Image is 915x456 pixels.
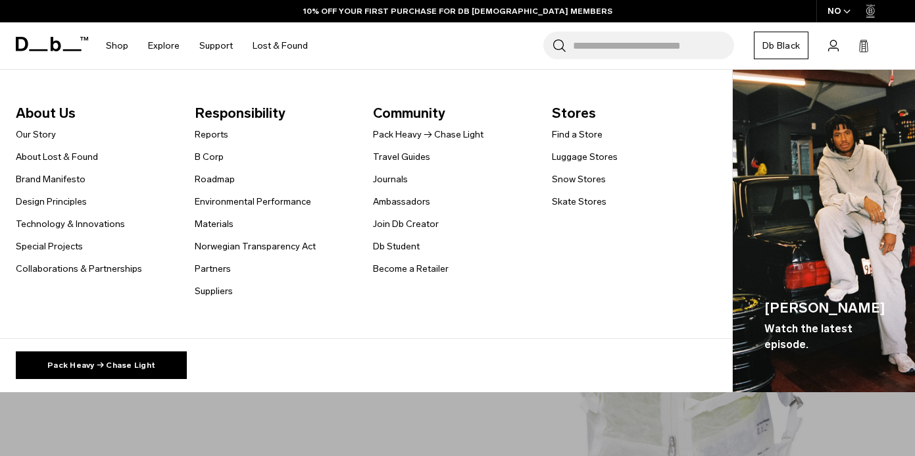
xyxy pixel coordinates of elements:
a: Db Black [754,32,808,59]
img: Db [733,70,915,393]
a: 10% OFF YOUR FIRST PURCHASE FOR DB [DEMOGRAPHIC_DATA] MEMBERS [303,5,612,17]
a: Special Projects [16,240,83,253]
a: Lost & Found [253,22,308,69]
a: Find a Store [552,128,603,141]
a: Pack Heavy → Chase Light [373,128,483,141]
a: Roadmap [195,172,235,186]
a: Materials [195,217,234,231]
a: Shop [106,22,128,69]
a: Suppliers [195,284,233,298]
a: Norwegian Transparency Act [195,240,316,253]
a: Collaborations & Partnerships [16,262,142,276]
span: About Us [16,103,174,124]
a: Snow Stores [552,172,606,186]
a: Explore [148,22,180,69]
span: [PERSON_NAME] [764,297,885,318]
nav: Main Navigation [96,22,318,69]
a: Support [199,22,233,69]
a: [PERSON_NAME] Watch the latest episode. Db [733,70,915,393]
a: Environmental Performance [195,195,311,209]
a: Partners [195,262,231,276]
a: Skate Stores [552,195,606,209]
a: Travel Guides [373,150,430,164]
a: Luggage Stores [552,150,618,164]
a: Db Student [373,240,420,253]
a: Brand Manifesto [16,172,86,186]
span: Community [373,103,531,124]
a: B Corp [195,150,224,164]
a: Become a Retailer [373,262,449,276]
span: Responsibility [195,103,353,124]
a: Journals [373,172,408,186]
a: About Lost & Found [16,150,98,164]
a: Pack Heavy → Chase Light [16,351,187,379]
a: Reports [195,128,228,141]
span: Stores [552,103,710,124]
a: Join Db Creator [373,217,439,231]
span: Watch the latest episode. [764,321,885,353]
a: Our Story [16,128,56,141]
a: Technology & Innovations [16,217,125,231]
a: Design Principles [16,195,87,209]
a: Ambassadors [373,195,430,209]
